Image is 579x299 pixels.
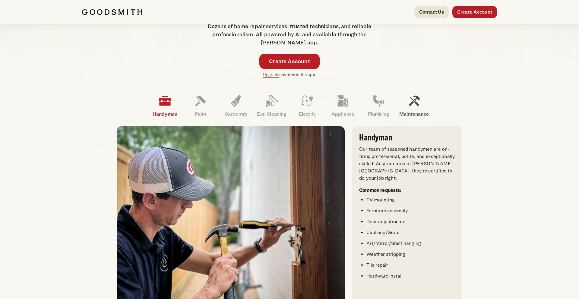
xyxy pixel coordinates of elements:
[452,6,497,18] a: Create Account
[254,111,289,118] p: Ext. Cleaning
[263,72,279,77] a: Upgrade
[366,218,455,225] li: Door adjustments
[183,111,218,118] p: Paint
[208,23,371,46] span: Dozens of home repair services, trusted technicians, and reliable professionalism. All powered by...
[359,133,455,142] h3: Handyman
[359,187,401,193] strong: Common requests:
[289,111,325,118] p: Electric
[396,90,432,121] a: Maintenance
[414,6,449,18] a: Contact Us
[218,90,254,121] a: Carpentry
[366,207,455,214] li: Furniture assembly
[82,9,142,15] img: Goodsmith
[366,251,455,258] li: Weather stripping
[183,90,218,121] a: Paint
[147,90,183,121] a: Handyman
[366,229,455,236] li: Caulking/Grout
[359,146,455,182] p: Our team of seasoned handymen are on-time, professional, polite, and exceptionally skilled. As gr...
[254,90,289,121] a: Ext. Cleaning
[366,240,455,247] li: Art/Mirror/Shelf hanging
[259,54,320,69] a: Create Account
[396,111,432,118] p: Maintenance
[366,272,455,280] li: Hardware install
[325,111,361,118] p: Appliance
[366,262,455,269] li: Tile repair
[325,90,361,121] a: Appliance
[218,111,254,118] p: Carpentry
[263,71,316,78] p: anytime in the app.
[366,196,455,204] li: TV mounting
[147,111,183,118] p: Handyman
[361,90,396,121] a: Plumbing
[361,111,396,118] p: Plumbing
[289,90,325,121] a: Electric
